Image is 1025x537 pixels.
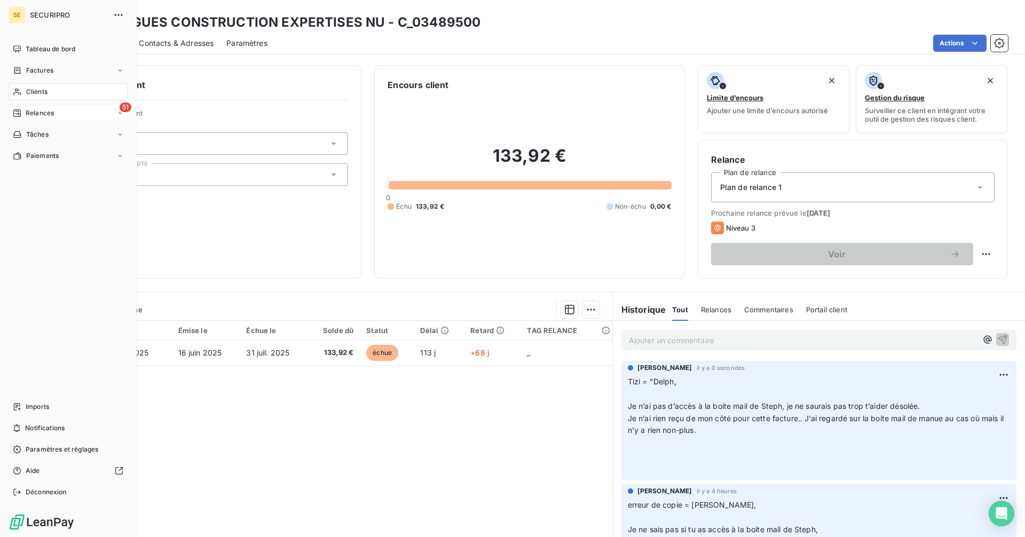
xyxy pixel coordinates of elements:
span: [PERSON_NAME] [637,486,692,496]
h6: Relance [711,153,995,166]
img: Logo LeanPay [9,514,75,531]
span: 0 [386,193,390,202]
span: Limite d’encours [707,93,763,102]
span: Gestion du risque [865,93,925,102]
span: Paramètres [226,38,267,49]
span: Propriétés Client [86,109,348,124]
div: Délai [420,326,458,335]
div: TAG RELANCE [527,326,605,335]
div: Émise le [178,326,234,335]
span: 51 [120,102,131,112]
span: Je ne sais pas si tu as accès à la boite mail de Steph, [628,525,818,534]
span: il y a 4 heures [697,488,737,494]
span: Tâches [26,130,49,139]
span: +68 j [470,348,489,357]
span: Clients [26,87,48,97]
h6: Encours client [388,78,448,91]
span: Portail client [806,305,847,314]
div: Échue le [246,326,301,335]
span: Relances [701,305,731,314]
span: Tizi = "Delph, [628,377,676,386]
span: Aide [26,466,40,476]
span: _ [527,348,530,357]
span: Je n’ai pas d’accès à la boite mail de Steph, je ne saurais pas trop t’aider désolée. [628,401,920,410]
div: Retard [470,326,514,335]
span: [DATE] [807,209,831,217]
div: SE [9,6,26,23]
span: erreur de copie = [PERSON_NAME], [628,500,756,509]
div: Solde dû [314,326,353,335]
span: 133,92 € [314,348,353,358]
span: Ajouter une limite d’encours autorisé [707,106,828,115]
h6: Informations client [65,78,348,91]
div: Open Intercom Messenger [989,501,1014,526]
h2: 133,92 € [388,145,671,177]
span: Commentaires [744,305,793,314]
h3: BOUYGUES CONSTRUCTION EXPERTISES NU - C_03489500 [94,13,480,32]
span: Tableau de bord [26,44,75,54]
span: Niveau 3 [726,224,755,232]
span: Échu [396,202,412,211]
span: 113 j [420,348,436,357]
button: Limite d’encoursAjouter une limite d’encours autorisé [698,65,850,133]
span: échue [366,345,398,361]
span: SECURIPRO [30,11,107,19]
a: Aide [9,462,128,479]
span: Paramètres et réglages [26,445,98,454]
span: Tout [672,305,688,314]
span: 0,00 € [650,202,672,211]
span: Imports [26,402,49,412]
span: Déconnexion [26,487,67,497]
span: Notifications [25,423,65,433]
button: Actions [933,35,987,52]
span: Non-échu [615,202,646,211]
span: il y a 0 secondes [697,365,745,371]
h6: Historique [613,303,666,316]
span: Surveiller ce client en intégrant votre outil de gestion des risques client. [865,106,999,123]
span: Plan de relance 1 [720,182,782,193]
button: Voir [711,243,973,265]
span: 133,92 € [416,202,444,211]
span: Factures [26,66,53,75]
div: Statut [366,326,407,335]
span: Prochaine relance prévue le [711,209,995,217]
button: Gestion du risqueSurveiller ce client en intégrant votre outil de gestion des risques client. [856,65,1008,133]
span: Je n’ai rien reçu de mon côté pour cette facture.. J’ai regardé sur la boite mail de manue au cas... [628,414,1006,435]
span: Voir [724,250,950,258]
span: Contacts & Adresses [139,38,214,49]
span: 31 juil. 2025 [246,348,289,357]
span: Relances [26,108,54,118]
span: Paiements [26,151,59,161]
span: [PERSON_NAME] [637,363,692,373]
span: 16 juin 2025 [178,348,222,357]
